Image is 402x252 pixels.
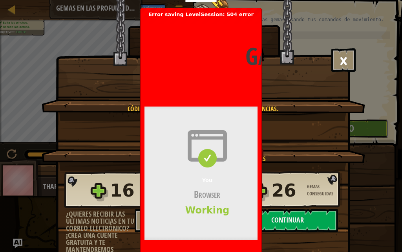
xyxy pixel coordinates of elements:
[307,183,342,197] div: Gemas Conseguidas
[144,188,270,200] h3: Browser
[135,209,233,232] button: Regístrate para recibir actualizaciones.
[79,105,327,114] div: Código limpio: sin errores de código ni advertencias.
[237,209,338,232] button: Continuar
[79,155,327,164] div: Has completado Gemas en las Profundidades
[331,48,356,72] button: ×
[272,178,302,203] div: 26
[245,41,381,71] span: Gateway time-out
[185,205,229,216] span: Working
[110,178,141,203] div: 16
[202,177,212,183] span: You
